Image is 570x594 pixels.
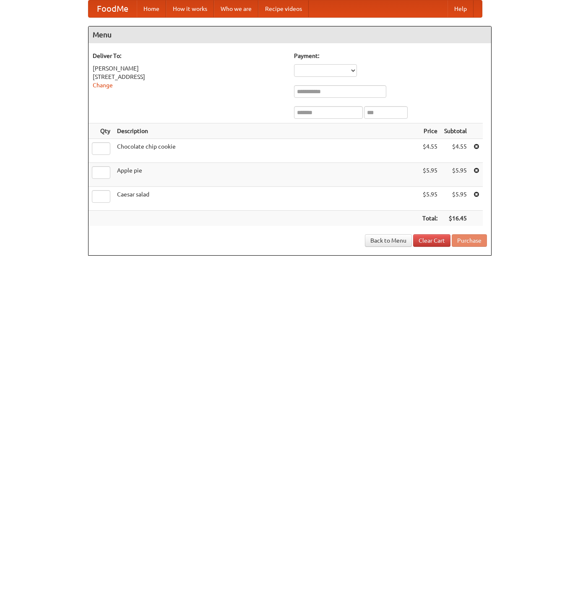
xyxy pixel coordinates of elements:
[419,211,441,226] th: Total:
[441,211,470,226] th: $16.45
[93,52,286,60] h5: Deliver To:
[419,187,441,211] td: $5.95
[137,0,166,17] a: Home
[114,163,419,187] td: Apple pie
[93,82,113,89] a: Change
[419,123,441,139] th: Price
[258,0,309,17] a: Recipe videos
[88,0,137,17] a: FoodMe
[441,139,470,163] td: $4.55
[441,163,470,187] td: $5.95
[419,139,441,163] td: $4.55
[114,187,419,211] td: Caesar salad
[419,163,441,187] td: $5.95
[93,64,286,73] div: [PERSON_NAME]
[214,0,258,17] a: Who we are
[88,26,491,43] h4: Menu
[448,0,474,17] a: Help
[166,0,214,17] a: How it works
[93,73,286,81] div: [STREET_ADDRESS]
[294,52,487,60] h5: Payment:
[114,139,419,163] td: Chocolate chip cookie
[441,187,470,211] td: $5.95
[365,234,412,247] a: Back to Menu
[88,123,114,139] th: Qty
[114,123,419,139] th: Description
[413,234,450,247] a: Clear Cart
[452,234,487,247] button: Purchase
[441,123,470,139] th: Subtotal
